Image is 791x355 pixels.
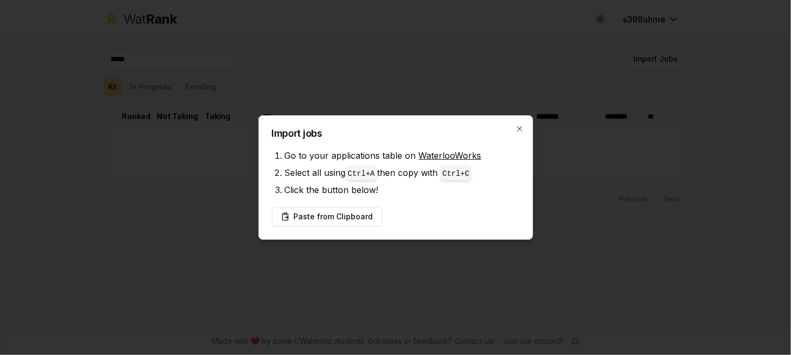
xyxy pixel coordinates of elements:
[419,150,482,161] a: WaterlooWorks
[442,169,469,178] code: Ctrl+ C
[272,207,382,226] button: Paste from Clipboard
[272,129,520,138] h2: Import jobs
[285,181,520,198] li: Click the button below!
[285,147,520,164] li: Go to your applications table on
[285,164,520,181] li: Select all using then copy with
[348,169,375,178] code: Ctrl+ A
